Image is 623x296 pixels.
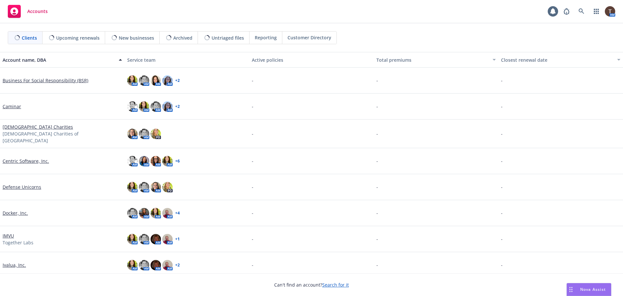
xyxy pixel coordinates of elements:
[501,130,503,137] span: -
[567,283,575,296] div: Drag to move
[501,77,503,84] span: -
[252,184,253,190] span: -
[374,52,498,68] button: Total premiums
[27,9,48,14] span: Accounts
[252,236,253,242] span: -
[151,129,161,139] img: photo
[175,211,180,215] a: + 4
[580,287,606,292] span: Nova Assist
[139,75,149,86] img: photo
[119,34,154,41] span: New businesses
[3,232,14,239] a: IMVU
[252,77,253,84] span: -
[5,2,50,20] a: Accounts
[151,234,161,244] img: photo
[151,182,161,192] img: photo
[162,182,173,192] img: photo
[139,182,149,192] img: photo
[274,281,349,288] span: Can't find an account?
[3,77,88,84] a: Business For Social Responsibility (BSR)
[3,103,21,110] a: Caminar
[255,34,277,41] span: Reporting
[139,234,149,244] img: photo
[175,263,180,267] a: + 2
[3,123,73,130] a: [DEMOGRAPHIC_DATA] Charities
[127,156,138,166] img: photo
[376,236,378,242] span: -
[162,75,173,86] img: photo
[590,5,603,18] a: Switch app
[376,158,378,164] span: -
[139,101,149,112] img: photo
[252,57,371,63] div: Active policies
[498,52,623,68] button: Closest renewal date
[173,34,192,41] span: Archived
[501,158,503,164] span: -
[252,158,253,164] span: -
[3,130,122,144] span: [DEMOGRAPHIC_DATA] Charities of [GEOGRAPHIC_DATA]
[127,234,138,244] img: photo
[56,34,100,41] span: Upcoming renewals
[376,210,378,216] span: -
[127,101,138,112] img: photo
[501,103,503,110] span: -
[575,5,588,18] a: Search
[162,101,173,112] img: photo
[151,260,161,270] img: photo
[212,34,244,41] span: Untriaged files
[3,184,41,190] a: Defense Unicorns
[249,52,374,68] button: Active policies
[252,103,253,110] span: -
[252,130,253,137] span: -
[151,75,161,86] img: photo
[560,5,573,18] a: Report a Bug
[287,34,331,41] span: Customer Directory
[175,105,180,109] a: + 2
[151,156,161,166] img: photo
[3,57,115,63] div: Account name, DBA
[501,262,503,268] span: -
[376,77,378,84] span: -
[501,210,503,216] span: -
[22,34,37,41] span: Clients
[567,283,611,296] button: Nova Assist
[3,262,26,268] a: Ivalua, Inc.
[125,52,249,68] button: Service team
[162,156,173,166] img: photo
[605,6,615,17] img: photo
[162,234,173,244] img: photo
[151,101,161,112] img: photo
[127,129,138,139] img: photo
[376,262,378,268] span: -
[175,159,180,163] a: + 6
[127,260,138,270] img: photo
[175,237,180,241] a: + 1
[139,129,149,139] img: photo
[127,75,138,86] img: photo
[139,260,149,270] img: photo
[151,208,161,218] img: photo
[322,282,349,288] a: Search for it
[175,79,180,83] a: + 2
[501,184,503,190] span: -
[252,210,253,216] span: -
[162,208,173,218] img: photo
[127,57,247,63] div: Service team
[139,156,149,166] img: photo
[3,210,28,216] a: Docker, Inc.
[3,239,33,246] span: Together Labs
[376,130,378,137] span: -
[3,158,49,164] a: Centric Software, Inc.
[501,57,613,63] div: Closest renewal date
[127,208,138,218] img: photo
[376,103,378,110] span: -
[139,208,149,218] img: photo
[501,236,503,242] span: -
[252,262,253,268] span: -
[376,184,378,190] span: -
[376,57,489,63] div: Total premiums
[162,260,173,270] img: photo
[127,182,138,192] img: photo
